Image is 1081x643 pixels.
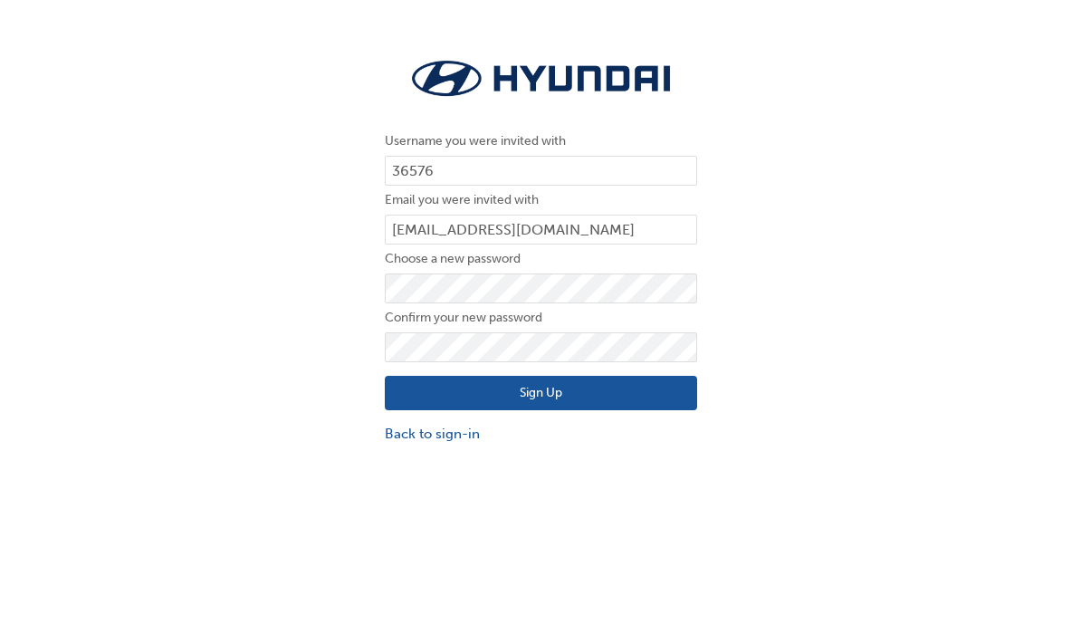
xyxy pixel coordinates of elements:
[385,189,697,211] label: Email you were invited with
[385,307,697,329] label: Confirm your new password
[385,156,697,187] input: Username
[385,248,697,270] label: Choose a new password
[385,130,697,152] label: Username you were invited with
[385,376,697,410] button: Sign Up
[385,54,697,103] img: Trak
[385,424,697,445] a: Back to sign-in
